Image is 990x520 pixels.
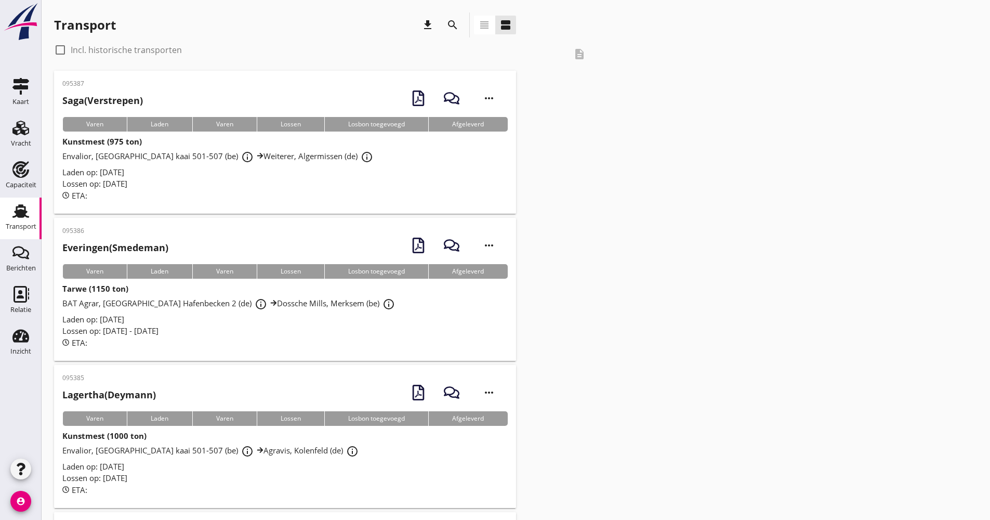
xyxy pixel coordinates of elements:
div: Capaciteit [6,181,36,188]
label: Incl. historische transporten [71,45,182,55]
span: BAT Agrar, [GEOGRAPHIC_DATA] Hafenbecken 2 (de) Dossche Mills, Merksem (be) [62,298,398,308]
span: Envalior, [GEOGRAPHIC_DATA] kaai 501-507 (be) Weiterer, Algermissen (de) [62,151,376,161]
div: Berichten [6,265,36,271]
i: more_horiz [474,84,504,113]
div: Varen [192,411,257,426]
i: more_horiz [474,378,504,407]
span: Laden op: [DATE] [62,167,124,177]
i: info_outline [241,445,254,458]
h2: (Deymann) [62,388,156,402]
div: Varen [192,117,257,132]
p: 095385 [62,373,156,383]
a: 095387Saga(Verstrepen)VarenLadenVarenLossenLosbon toegevoegdAfgeleverdKunstmest (975 ton)Envalior... [54,71,516,214]
div: Inzicht [10,348,31,355]
i: info_outline [255,298,267,310]
strong: Tarwe (1150 ton) [62,283,128,294]
span: ETA: [72,337,87,348]
span: Laden op: [DATE] [62,461,124,472]
i: download [421,19,434,31]
div: Afgeleverd [428,117,507,132]
i: info_outline [346,445,359,458]
span: ETA: [72,485,87,495]
i: view_headline [478,19,491,31]
div: Varen [62,264,127,279]
i: search [446,19,459,31]
a: 095385Lagertha(Deymann)VarenLadenVarenLossenLosbon toegevoegdAfgeleverdKunstmest (1000 ton)Envali... [54,365,516,508]
strong: Everingen [62,241,109,254]
div: Lossen [257,117,324,132]
p: 095386 [62,226,168,236]
div: Lossen [257,264,324,279]
span: Laden op: [DATE] [62,314,124,324]
span: Lossen op: [DATE] [62,473,127,483]
div: Varen [192,264,257,279]
p: 095387 [62,79,143,88]
div: Varen [62,411,127,426]
i: info_outline [361,151,373,163]
div: Laden [127,117,192,132]
div: Transport [6,223,36,230]
span: Envalior, [GEOGRAPHIC_DATA] kaai 501-507 (be) Agravis, Kolenfeld (de) [62,445,362,456]
div: Lossen [257,411,324,426]
h2: (Verstrepen) [62,94,143,108]
a: 095386Everingen(Smedeman)VarenLadenVarenLossenLosbon toegevoegdAfgeleverdTarwe (1150 ton)BAT Agra... [54,218,516,361]
div: Vracht [11,140,31,147]
div: Laden [127,264,192,279]
img: logo-small.a267ee39.svg [2,3,39,41]
i: info_outline [241,151,254,163]
div: Transport [54,17,116,33]
i: account_circle [10,491,31,512]
div: Afgeleverd [428,411,507,426]
div: Laden [127,411,192,426]
div: Losbon toegevoegd [324,411,428,426]
div: Losbon toegevoegd [324,264,428,279]
div: Afgeleverd [428,264,507,279]
strong: Saga [62,94,84,107]
i: view_agenda [499,19,512,31]
span: Lossen op: [DATE] - [DATE] [62,326,159,336]
div: Relatie [10,306,31,313]
i: info_outline [382,298,395,310]
strong: Kunstmest (1000 ton) [62,431,147,441]
span: ETA: [72,190,87,201]
div: Losbon toegevoegd [324,117,428,132]
div: Varen [62,117,127,132]
strong: Kunstmest (975 ton) [62,136,142,147]
i: more_horiz [474,231,504,260]
div: Kaart [12,98,29,105]
span: Lossen op: [DATE] [62,178,127,189]
h2: (Smedeman) [62,241,168,255]
strong: Lagertha [62,388,104,401]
